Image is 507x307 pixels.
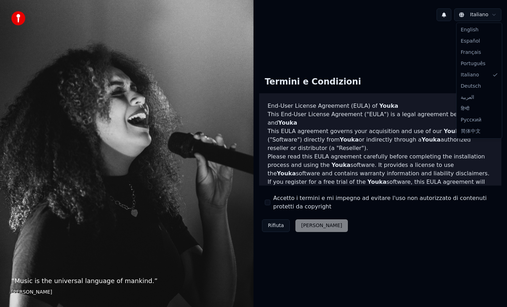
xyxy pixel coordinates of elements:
span: 简体中文 [461,128,481,135]
span: English [461,26,479,33]
span: Português [461,60,486,67]
span: Русский [461,117,482,124]
span: Français [461,49,481,56]
span: Italiano [461,71,479,79]
span: Deutsch [461,83,481,90]
span: हिन्दी [461,105,469,112]
span: Español [461,38,480,45]
span: العربية [461,94,474,101]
